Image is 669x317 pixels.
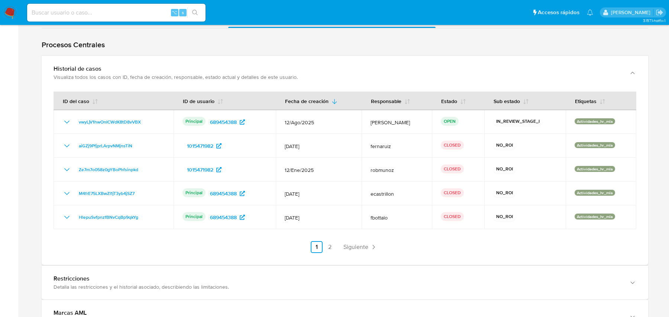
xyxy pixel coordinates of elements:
button: RestriccionesDetalla las restricciones y el historial asociado, describiendo las limitaciones. [42,266,648,300]
a: Salir [656,9,663,16]
a: Notificaciones [587,9,593,16]
h1: Procesos Centrales [42,40,648,49]
button: search-icon [187,7,203,18]
div: Detalla las restricciones y el historial asociado, describiendo las limitaciones. [54,284,621,290]
input: Buscar usuario o caso... [27,8,206,17]
span: ⌥ [172,9,177,16]
p: juan.calo@mercadolibre.com [611,9,653,16]
span: 3.157.1-hotfix-1 [643,17,665,23]
span: s [182,9,184,16]
div: Restricciones [54,275,621,282]
span: Accesos rápidos [538,9,579,16]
